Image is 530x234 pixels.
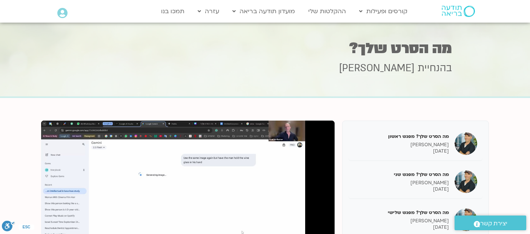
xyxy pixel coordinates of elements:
[480,219,507,229] span: יצירת קשר
[229,4,299,18] a: מועדון תודעה בריאה
[304,4,350,18] a: ההקלטות שלי
[455,170,477,193] img: מה הסרט שלך? מפגש שני
[354,142,449,148] p: [PERSON_NAME]
[455,216,526,230] a: יצירת קשר
[354,218,449,224] p: [PERSON_NAME]
[157,4,188,18] a: תמכו בנו
[442,6,475,17] img: תודעה בריאה
[354,180,449,186] p: [PERSON_NAME]
[194,4,223,18] a: עזרה
[455,132,477,155] img: מה הסרט שלך? מפגש ראשון
[354,224,449,231] p: [DATE]
[455,208,477,231] img: מה הסרט שלך? מפגש שלישי
[354,209,449,216] h5: מה הסרט שלך? מפגש שלישי
[354,171,449,178] h5: מה הסרט שלך? מפגש שני
[78,41,452,56] h1: מה הסרט שלך?
[418,61,452,75] span: בהנחיית
[355,4,411,18] a: קורסים ופעילות
[354,148,449,154] p: [DATE]
[354,133,449,140] h5: מה הסרט שלך? מפגש ראשון
[354,186,449,193] p: [DATE]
